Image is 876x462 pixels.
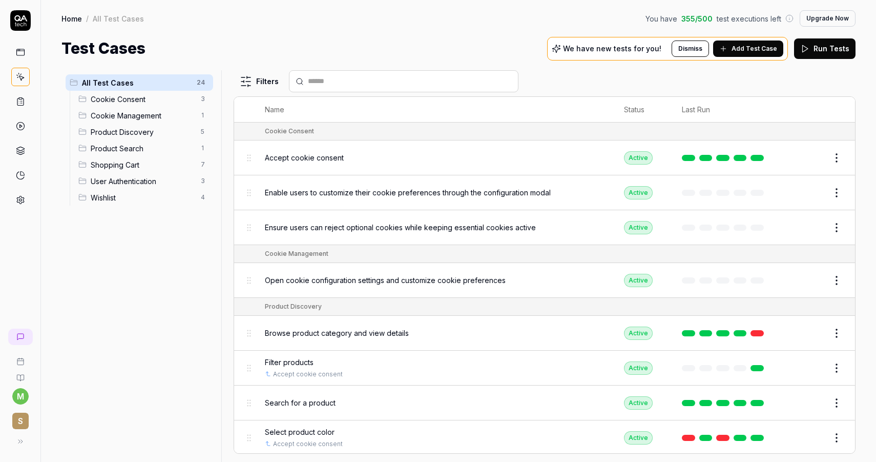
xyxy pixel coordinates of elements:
span: S [12,413,29,429]
div: Active [624,221,653,234]
div: Active [624,361,653,375]
div: Drag to reorderUser Authentication3 [74,173,213,189]
a: New conversation [8,329,33,345]
button: m [12,388,29,405]
div: Drag to reorderCookie Management1 [74,107,213,124]
span: Cookie Consent [91,94,195,105]
span: 1 [197,142,209,154]
tr: Enable users to customize their cookie preferences through the configuration modalActive [234,175,855,210]
tr: Accept cookie consentActive [234,140,855,175]
div: Drag to reorderProduct Search1 [74,140,213,156]
span: Select product color [265,427,335,437]
tr: Open cookie configuration settings and customize cookie preferencesActive [234,263,855,298]
div: Drag to reorderShopping Cart7 [74,156,213,173]
tr: Filter productsAccept cookie consentActive [234,351,855,386]
div: Drag to reorderCookie Consent3 [74,91,213,107]
div: Cookie Management [265,249,328,258]
button: Add Test Case [713,41,783,57]
a: Home [61,13,82,24]
div: Active [624,151,653,165]
span: Search for a product [265,397,336,408]
div: / [86,13,89,24]
span: Accept cookie consent [265,152,344,163]
span: Wishlist [91,192,195,203]
span: Ensure users can reject optional cookies while keeping essential cookies active [265,222,536,233]
p: We have new tests for you! [563,45,661,52]
button: Filters [234,71,285,92]
div: Drag to reorderWishlist4 [74,189,213,206]
div: Active [624,431,653,445]
div: Cookie Consent [265,127,314,136]
button: S [4,405,36,431]
div: Product Discovery [265,302,322,311]
span: test executions left [717,13,781,24]
span: 4 [197,191,209,204]
span: Filter products [265,357,314,368]
th: Status [614,97,672,123]
a: Documentation [4,366,36,382]
span: Browse product category and view details [265,328,409,338]
span: 3 [197,175,209,187]
span: 355 / 500 [681,13,713,24]
button: Dismiss [672,41,709,57]
span: 3 [197,93,209,105]
button: Run Tests [794,38,856,59]
span: Enable users to customize their cookie preferences through the configuration modal [265,187,551,198]
span: 1 [197,109,209,122]
span: 5 [197,126,209,138]
div: Active [624,327,653,340]
span: Product Discovery [91,127,195,137]
span: Open cookie configuration settings and customize cookie preferences [265,275,506,286]
span: Shopping Cart [91,159,195,170]
span: Product Search [91,143,195,154]
div: All Test Cases [93,13,144,24]
tr: Browse product category and view detailsActive [234,316,855,351]
button: Upgrade Now [800,10,856,27]
th: Name [255,97,614,123]
div: Active [624,274,653,287]
span: 24 [193,76,209,89]
h1: Test Cases [61,37,145,60]
tr: Select product colorAccept cookie consentActive [234,420,855,455]
a: Book a call with us [4,349,36,366]
a: Accept cookie consent [273,439,343,449]
tr: Ensure users can reject optional cookies while keeping essential cookies activeActive [234,210,855,245]
span: User Authentication [91,176,195,187]
span: 7 [197,158,209,171]
span: Cookie Management [91,110,195,121]
span: All Test Cases [82,77,191,88]
div: Active [624,396,653,410]
tr: Search for a productActive [234,386,855,420]
th: Last Run [672,97,778,123]
div: Active [624,186,653,199]
span: You have [645,13,677,24]
div: Drag to reorderProduct Discovery5 [74,124,213,140]
a: Accept cookie consent [273,370,343,379]
span: Add Test Case [732,44,777,53]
